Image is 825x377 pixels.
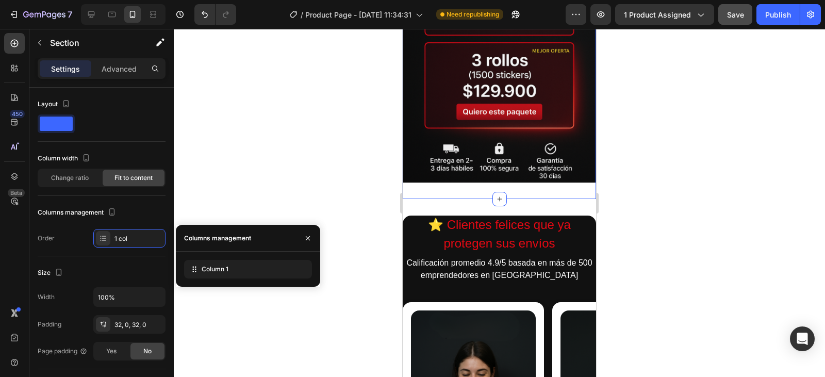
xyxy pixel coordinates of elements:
button: 7 [4,4,77,25]
div: Columns management [38,206,118,220]
div: Open Intercom Messenger [790,326,815,351]
span: No [143,347,152,356]
div: Publish [765,9,791,20]
div: Layout [38,97,72,111]
p: Settings [51,63,80,74]
div: 32, 0, 32, 0 [114,320,163,330]
div: Size [38,266,65,280]
div: Beta [8,189,25,197]
span: Need republishing [447,10,499,19]
span: Yes [106,347,117,356]
div: Columns management [184,234,251,243]
span: 1 product assigned [624,9,691,20]
span: Save [727,10,744,19]
button: Save [718,4,752,25]
iframe: Design area [403,29,596,377]
button: Publish [756,4,800,25]
div: Undo/Redo [194,4,236,25]
div: 1 col [114,234,163,243]
button: 1 product assigned [615,4,714,25]
span: Change ratio [51,173,89,183]
p: Section [50,37,135,49]
div: Padding [38,320,61,329]
span: Product Page - [DATE] 11:34:31 [305,9,411,20]
span: / [301,9,303,20]
span: Fit to content [114,173,153,183]
p: Advanced [102,63,137,74]
div: 450 [10,110,25,118]
input: Auto [94,288,165,306]
div: Page padding [38,347,88,356]
div: Column width [38,152,92,166]
span: Column 1 [202,265,228,274]
p: 7 [68,8,72,21]
div: Order [38,234,55,243]
div: Width [38,292,55,302]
